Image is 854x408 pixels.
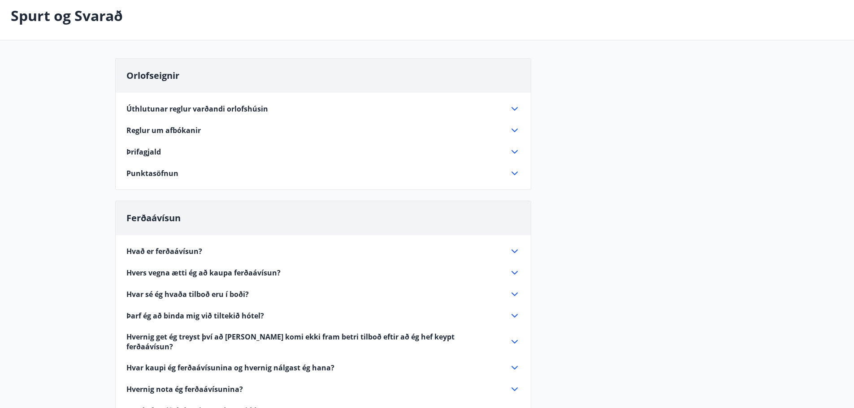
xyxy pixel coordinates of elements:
[126,125,520,136] div: Reglur um afbókanir
[126,103,520,114] div: Úthlutunar reglur varðandi orlofshúsin
[126,362,520,373] div: Hvar kaupi ég ferðaávísunina og hvernig nálgast ég hana?
[126,363,334,373] span: Hvar kaupi ég ferðaávísunina og hvernig nálgast ég hana?
[126,384,520,395] div: Hvernig nota ég ferðaávísunina?
[126,267,520,278] div: Hvers vegna ætti ég að kaupa ferðaávísun?
[126,332,499,352] span: Hvernig get ég treyst því að [PERSON_NAME] komi ekki fram betri tilboð eftir að ég hef keypt ferð...
[126,311,264,321] span: Þarf ég að binda mig við tiltekið hótel?
[126,246,202,256] span: Hvað er ferðaávísun?
[126,69,179,82] span: Orlofseignir
[126,146,520,157] div: Þrifagjald
[126,104,268,114] span: Úthlutunar reglur varðandi orlofshúsin
[126,147,161,157] span: Þrifagjald
[126,310,520,321] div: Þarf ég að binda mig við tiltekið hótel?
[126,168,178,178] span: Punktasöfnun
[11,6,123,26] p: Spurt og Svarað
[126,289,249,299] span: Hvar sé ég hvaða tilboð eru í boði?
[126,212,181,224] span: Ferðaávísun
[126,168,520,179] div: Punktasöfnun
[126,332,520,352] div: Hvernig get ég treyst því að [PERSON_NAME] komi ekki fram betri tilboð eftir að ég hef keypt ferð...
[126,384,243,394] span: Hvernig nota ég ferðaávísunina?
[126,289,520,300] div: Hvar sé ég hvaða tilboð eru í boði?
[126,125,201,135] span: Reglur um afbókanir
[126,268,281,278] span: Hvers vegna ætti ég að kaupa ferðaávísun?
[126,246,520,257] div: Hvað er ferðaávísun?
